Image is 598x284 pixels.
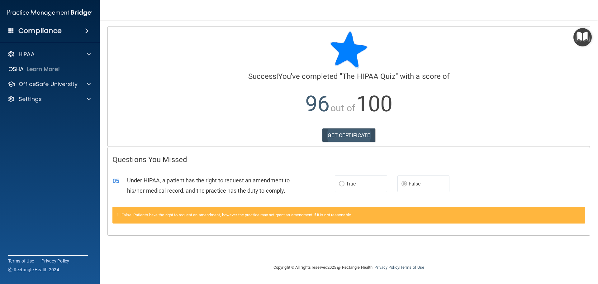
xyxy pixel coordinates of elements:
a: GET CERTIFICATE [322,128,376,142]
span: Under HIPAA, a patient has the right to request an amendment to his/her medical record, and the p... [127,177,290,194]
p: Settings [19,95,42,103]
iframe: Drift Widget Chat Controller [567,241,591,265]
h4: Compliance [18,26,62,35]
span: 96 [305,91,330,117]
img: blue-star-rounded.9d042014.png [330,31,368,69]
p: OfficeSafe University [19,80,78,88]
a: Privacy Policy [41,258,69,264]
span: 100 [356,91,392,117]
img: PMB logo [7,7,92,19]
a: Privacy Policy [374,265,399,270]
a: OfficeSafe University [7,80,91,88]
h4: Questions You Missed [112,156,585,164]
span: Success! [248,72,278,81]
p: OSHA [8,65,24,73]
span: 05 [112,177,119,185]
span: True [346,181,356,187]
button: Open Resource Center [573,28,592,46]
input: True [339,182,344,186]
p: Learn More! [27,65,60,73]
span: out of [330,103,355,113]
p: HIPAA [19,51,35,58]
span: False [409,181,421,187]
span: The HIPAA Quiz [342,72,395,81]
a: Terms of Use [8,258,34,264]
h4: You've completed " " with a score of [112,72,585,80]
span: Ⓒ Rectangle Health 2024 [8,267,59,273]
span: False. Patients have the right to request an amendment, however the practice may not grant an ame... [121,213,352,217]
a: Terms of Use [400,265,424,270]
a: Settings [7,95,91,103]
a: HIPAA [7,51,91,58]
div: Copyright © All rights reserved 2025 @ Rectangle Health | | [235,258,463,277]
input: False [401,182,407,186]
